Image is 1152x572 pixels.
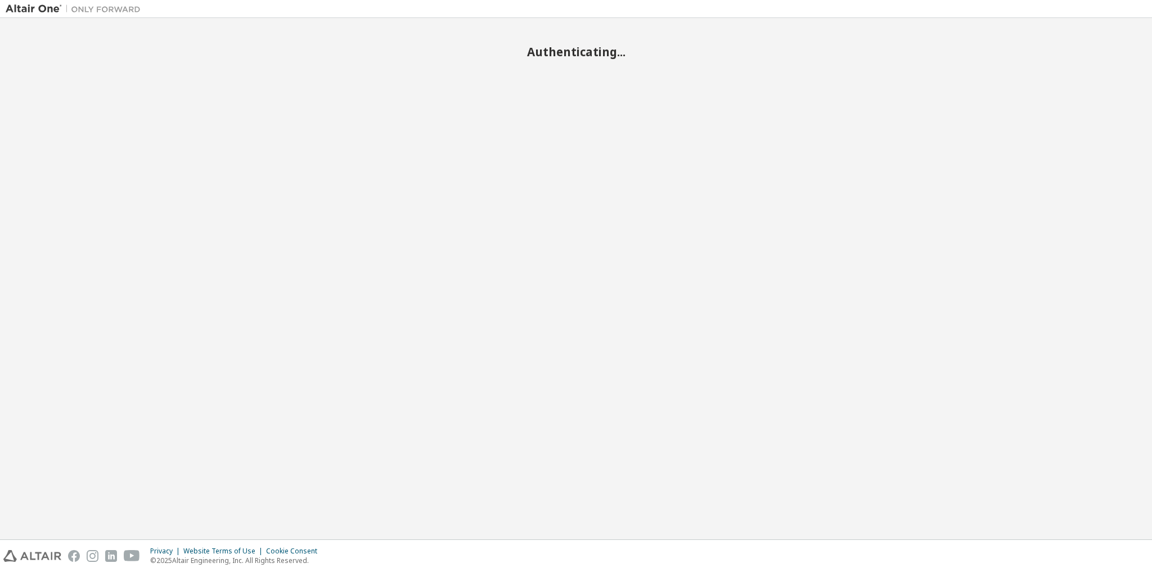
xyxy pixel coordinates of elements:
img: linkedin.svg [105,550,117,562]
img: facebook.svg [68,550,80,562]
img: youtube.svg [124,550,140,562]
img: altair_logo.svg [3,550,61,562]
h2: Authenticating... [6,44,1146,59]
div: Privacy [150,547,183,556]
img: instagram.svg [87,550,98,562]
div: Cookie Consent [266,547,324,556]
img: Altair One [6,3,146,15]
div: Website Terms of Use [183,547,266,556]
p: © 2025 Altair Engineering, Inc. All Rights Reserved. [150,556,324,565]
